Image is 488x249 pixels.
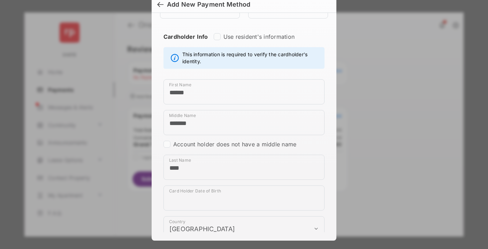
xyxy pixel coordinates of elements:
[173,141,296,148] label: Account holder does not have a middle name
[182,51,321,65] span: This information is required to verify the cardholder's identity.
[167,1,250,8] div: Add New Payment Method
[163,33,208,53] strong: Cardholder Info
[163,216,325,241] div: payment_method_screening[postal_addresses][country]
[223,33,295,40] label: Use resident's information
